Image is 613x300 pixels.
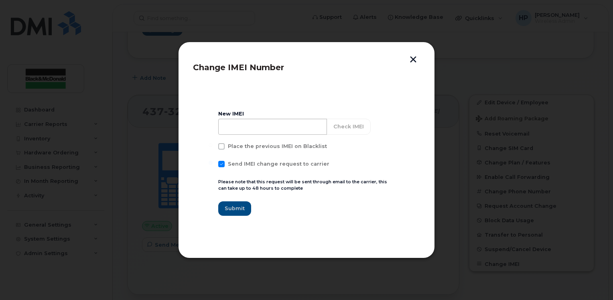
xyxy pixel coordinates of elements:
input: Place the previous IMEI on Blacklist [209,143,213,147]
button: Check IMEI [327,119,371,135]
span: Place the previous IMEI on Blacklist [228,143,327,149]
input: Send IMEI change request to carrier [209,161,213,165]
span: Submit [225,205,245,212]
small: Please note that this request will be sent through email to the carrier, this can take up to 48 h... [218,179,387,191]
button: Submit [218,201,251,216]
span: Change IMEI Number [193,63,284,72]
span: Send IMEI change request to carrier [228,161,329,167]
div: New IMEI [218,111,395,117]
